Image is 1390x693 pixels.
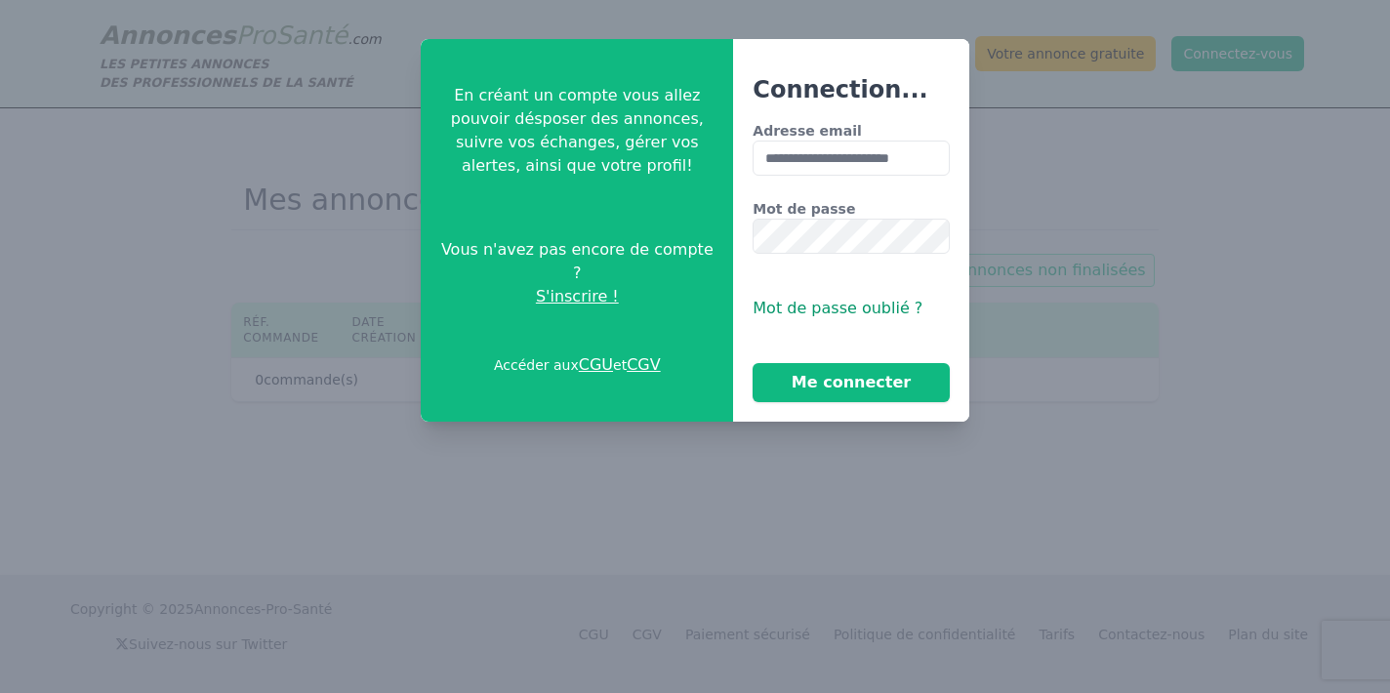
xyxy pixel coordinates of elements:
span: Vous n'avez pas encore de compte ? [436,238,717,285]
p: Accéder aux et [494,353,661,377]
label: Mot de passe [753,199,949,219]
p: En créant un compte vous allez pouvoir désposer des annonces, suivre vos échanges, gérer vos aler... [436,84,717,178]
button: Me connecter [753,363,949,402]
span: Mot de passe oublié ? [753,299,922,317]
h3: Connection... [753,74,949,105]
span: S'inscrire ! [536,285,619,308]
label: Adresse email [753,121,949,141]
a: CGV [627,355,661,374]
a: CGU [579,355,613,374]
